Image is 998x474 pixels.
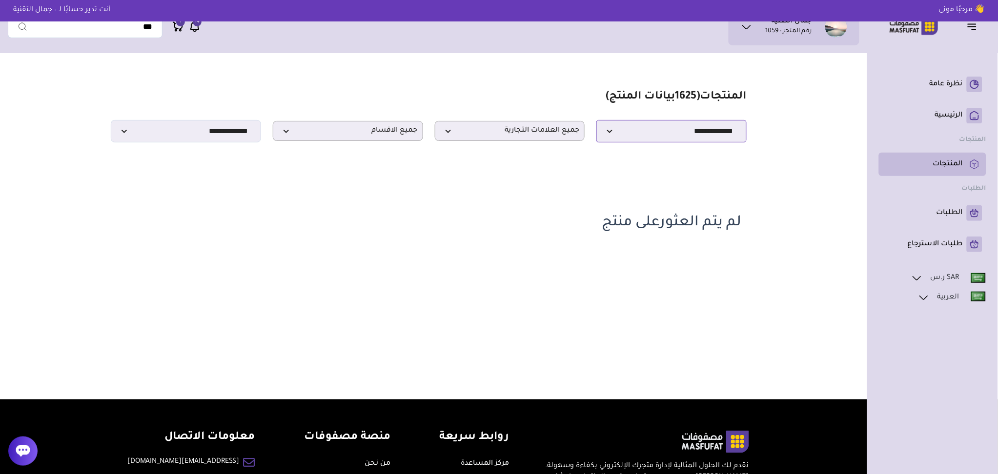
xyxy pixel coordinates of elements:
p: جميع الاقسام [273,121,423,141]
span: ( بيانات المنتج) [606,91,700,103]
h1: المنتجات [606,90,747,104]
a: 14 [189,20,201,33]
p: رقم المتجر : 1059 [766,27,812,37]
p: نظرة عامة [930,79,963,89]
p: الرئيسية [935,111,963,120]
p: الطلبات [937,208,963,218]
a: طلبات الاسترجاع [883,237,982,252]
a: الطلبات [883,205,982,221]
a: SAR ر.س [911,272,986,284]
h4: معلومات الاتصال [127,431,255,445]
a: 1 [172,20,184,33]
h1: جمال التقنية [772,17,812,27]
span: 1625 [675,91,697,103]
p: 👋 مرحبًا مونى [932,5,992,16]
span: 1 [180,18,182,26]
a: [EMAIL_ADDRESS][DOMAIN_NAME] [127,456,240,467]
a: نظرة عامة [883,77,982,92]
a: المنتجات [883,157,982,172]
a: الرئيسية [883,108,982,123]
h4: منصة مصفوفات [304,431,390,445]
h4: روابط سريعة [439,431,509,445]
h2: لم يتم العثورعلى منتج [116,214,742,232]
img: Eng [971,273,986,283]
a: من نحن [365,460,390,468]
a: مركز المساعدة [461,460,509,468]
a: العربية [917,291,986,304]
strong: المنتجات [959,137,986,143]
p: المنتجات [933,159,963,169]
p: أنت تدير حسابًا لـ : جمال التقنية [6,5,118,16]
span: جميع العلامات التجارية [440,126,580,136]
span: 14 [195,18,200,26]
img: Logo [883,17,945,36]
img: جمال التقنية [825,16,847,38]
p: جميع العلامات التجارية [435,121,585,141]
p: طلبات الاسترجاع [908,239,963,249]
strong: الطلبات [962,185,986,192]
span: جميع الاقسام [278,126,418,136]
